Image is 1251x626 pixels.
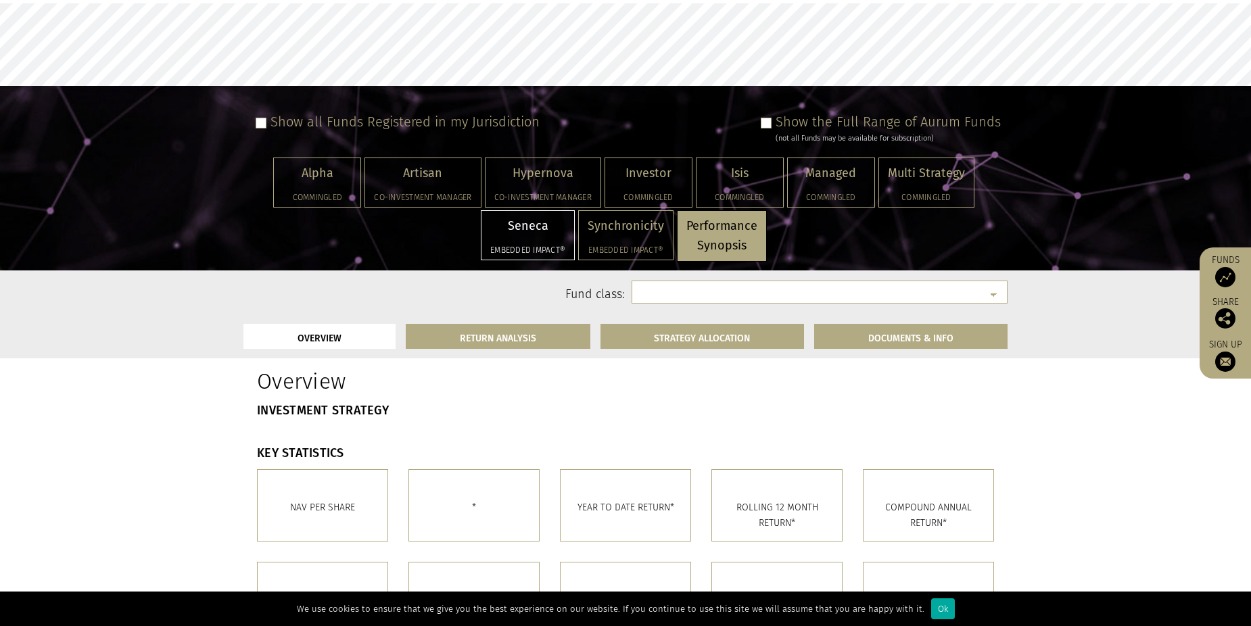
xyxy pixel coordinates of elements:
[797,193,866,201] h5: Commingled
[1206,297,1244,329] div: Share
[888,193,965,201] h5: Commingled
[588,246,664,254] h5: Embedded Impact®
[268,500,377,515] p: Nav per share
[776,133,1001,145] div: (not all Funds may be available for subscription)
[614,193,683,201] h5: Commingled
[814,324,1008,349] a: DOCUMENTS & INFO
[931,598,955,619] div: Ok
[874,500,983,531] p: COMPOUND ANNUAL RETURN*
[283,193,352,201] h5: Commingled
[588,216,664,236] p: Synchronicity
[1206,254,1244,287] a: Funds
[374,193,471,201] h5: Co-investment Manager
[490,246,565,254] h5: Embedded Impact®
[283,164,352,183] p: Alpha
[776,114,1001,130] label: Show the Full Range of Aurum Funds
[600,324,805,349] a: STRATEGY ALLOCATION
[722,500,832,531] p: ROLLING 12 MONTH RETURN*
[686,216,757,256] p: Performance Synopsis
[797,164,866,183] p: Managed
[406,324,590,349] a: RETURN ANALYSIS
[270,114,540,130] label: Show all Funds Registered in my Jurisdiction
[490,216,565,236] p: Seneca
[705,164,774,183] p: Isis
[614,164,683,183] p: Investor
[705,193,774,201] h5: Commingled
[494,193,592,201] h5: Co-investment Manager
[374,286,625,304] label: Fund class:
[1215,308,1235,329] img: Share this post
[1215,267,1235,287] img: Access Funds
[257,368,615,394] h1: Overview
[374,164,471,183] p: Artisan
[257,446,344,460] strong: KEY STATISTICS
[1206,339,1244,372] a: Sign up
[257,403,389,418] strong: INVESTMENT STRATEGY
[1215,352,1235,372] img: Sign up to our newsletter
[571,500,680,515] p: YEAR TO DATE RETURN*
[494,164,592,183] p: Hypernova
[888,164,965,183] p: Multi Strategy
